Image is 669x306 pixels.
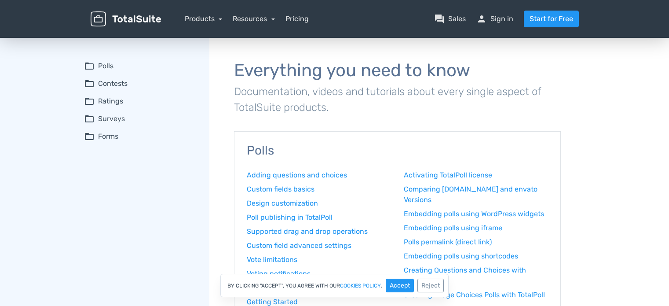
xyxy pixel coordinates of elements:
a: Creating Questions and Choices with TotalPoll [404,265,548,286]
a: Adding questions and choices [247,170,391,181]
a: Comparing [DOMAIN_NAME] and envato Versions [404,184,548,205]
button: Accept [386,279,414,292]
a: Embedding polls using iframe [404,223,548,233]
a: Embedding polls using WordPress widgets [404,209,548,219]
a: Start for Free [524,11,579,27]
summary: folder_openContests [84,78,197,89]
img: TotalSuite for WordPress [91,11,161,27]
span: folder_open [84,61,95,71]
a: Activating TotalPoll license [404,170,548,181]
a: personSign in [476,14,513,24]
summary: folder_openSurveys [84,114,197,124]
span: folder_open [84,96,95,107]
a: Vote limitations [247,254,391,265]
div: By clicking "Accept", you agree with our . [220,274,449,297]
span: folder_open [84,78,95,89]
button: Reject [417,279,444,292]
a: Polls permalink (direct link) [404,237,548,247]
a: question_answerSales [434,14,466,24]
span: folder_open [84,131,95,142]
p: Documentation, videos and tutorials about every single aspect of TotalSuite products. [234,84,561,115]
a: Products [185,15,223,23]
h1: Everything you need to know [234,61,561,80]
a: Supported drag and drop operations [247,226,391,237]
span: person [476,14,487,24]
summary: folder_openRatings [84,96,197,107]
a: Resources [233,15,275,23]
a: Custom field advanced settings [247,240,391,251]
summary: folder_openForms [84,131,197,142]
a: Embedding polls using shortcodes [404,251,548,262]
a: Voting notifications [247,269,391,279]
summary: folder_openPolls [84,61,197,71]
a: Custom fields basics [247,184,391,195]
a: Pricing [285,14,309,24]
span: folder_open [84,114,95,124]
a: Design customization [247,198,391,209]
a: Poll publishing in TotalPoll [247,212,391,223]
span: question_answer [434,14,445,24]
h3: Polls [247,144,548,158]
a: cookies policy [340,283,381,288]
